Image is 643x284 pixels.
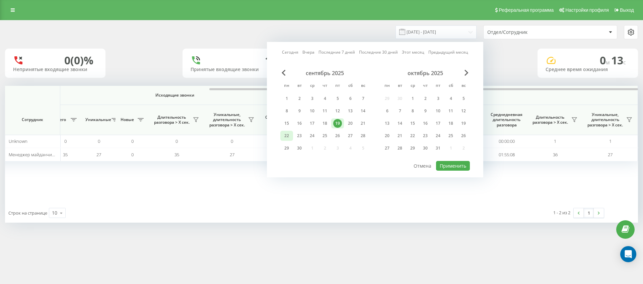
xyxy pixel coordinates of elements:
[459,119,468,128] div: 19
[308,107,316,115] div: 10
[280,118,293,128] div: пн 15 сент. 2025 г.
[174,152,179,158] span: 35
[119,117,136,122] span: Новые
[420,81,430,91] abbr: четверг
[9,138,27,144] span: Unknown
[280,70,369,76] div: сентябрь 2025
[383,107,391,115] div: 6
[318,131,331,141] div: чт 25 сент. 2025 г.
[432,106,444,116] div: пт 10 окт. 2025 г.
[357,131,369,141] div: вс 28 сент. 2025 г.
[421,131,430,140] div: 23
[546,67,630,72] div: Среднее время ожидания
[282,70,286,76] span: Previous Month
[459,131,468,140] div: 26
[606,59,611,66] span: м
[320,131,329,140] div: 25
[406,94,419,104] div: ср 1 окт. 2025 г.
[395,81,405,91] abbr: вторник
[381,131,394,141] div: пн 20 окт. 2025 г.
[394,118,406,128] div: вт 14 окт. 2025 г.
[611,53,626,67] span: 13
[499,7,554,13] span: Реферальная программа
[11,117,54,122] span: Сотрудник
[346,107,355,115] div: 13
[383,119,391,128] div: 13
[491,112,522,128] span: Среднедневная длительность разговора
[623,59,626,66] span: c
[421,94,430,103] div: 2
[432,94,444,104] div: пт 3 окт. 2025 г.
[344,94,357,104] div: сб 6 сент. 2025 г.
[434,131,442,140] div: 24
[280,131,293,141] div: пн 22 сент. 2025 г.
[394,106,406,116] div: вт 7 окт. 2025 г.
[308,119,316,128] div: 17
[486,148,527,161] td: 01:55:08
[608,152,613,158] span: 27
[282,94,291,103] div: 1
[584,208,594,218] a: 1
[359,131,367,140] div: 28
[408,107,417,115] div: 8
[333,131,342,140] div: 26
[381,70,470,76] div: октябрь 2025
[302,49,314,55] a: Вчера
[486,135,527,148] td: 00:00:00
[282,49,298,55] a: Сегодня
[359,94,367,103] div: 7
[13,67,97,72] div: Непринятые входящие звонки
[260,148,301,161] td: 00:00:13
[85,117,110,122] span: Уникальные
[333,81,343,91] abbr: пятница
[306,94,318,104] div: ср 3 сент. 2025 г.
[52,210,57,216] div: 10
[457,118,470,128] div: вс 19 окт. 2025 г.
[295,119,304,128] div: 16
[131,138,134,144] span: 0
[320,94,329,103] div: 4
[131,152,134,158] span: 0
[444,106,457,116] div: сб 11 окт. 2025 г.
[531,115,569,125] span: Длительность разговора > Х сек.
[381,118,394,128] div: пн 13 окт. 2025 г.
[295,107,304,115] div: 9
[553,209,570,216] div: 1 - 2 из 2
[318,106,331,116] div: чт 11 сент. 2025 г.
[280,94,293,104] div: пн 1 сент. 2025 г.
[63,152,68,158] span: 35
[565,7,609,13] span: Настройки профиля
[293,143,306,153] div: вт 30 сент. 2025 г.
[318,49,355,55] a: Последние 7 дней
[434,144,442,153] div: 31
[295,144,304,153] div: 30
[434,94,442,103] div: 3
[318,118,331,128] div: чт 18 сент. 2025 г.
[383,144,391,153] div: 27
[419,118,432,128] div: чт 16 окт. 2025 г.
[428,49,468,55] a: Предыдущий месяц
[320,107,329,115] div: 11
[357,106,369,116] div: вс 14 сент. 2025 г.
[208,112,246,128] span: Уникальные, длительность разговора > Х сек.
[9,152,57,158] span: Менеджер майданчик II
[419,94,432,104] div: чт 2 окт. 2025 г.
[433,81,443,91] abbr: пятница
[265,115,296,125] span: Среднее время ожидания
[265,54,271,67] div: 1
[308,94,316,103] div: 3
[346,94,355,103] div: 6
[320,119,329,128] div: 18
[96,152,101,158] span: 27
[307,81,317,91] abbr: среда
[320,81,330,91] abbr: четверг
[444,118,457,128] div: сб 18 окт. 2025 г.
[64,54,93,67] div: 0 (0)%
[295,94,304,103] div: 2
[98,138,100,144] span: 0
[382,81,392,91] abbr: понедельник
[294,81,304,91] abbr: вторник
[446,107,455,115] div: 11
[419,131,432,141] div: чт 23 окт. 2025 г.
[293,106,306,116] div: вт 9 сент. 2025 г.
